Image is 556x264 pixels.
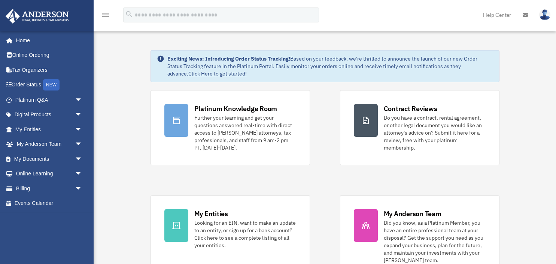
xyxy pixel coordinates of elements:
[5,33,90,48] a: Home
[188,70,247,77] a: Click Here to get started!
[5,151,94,166] a: My Documentsarrow_drop_down
[43,79,60,90] div: NEW
[194,114,296,151] div: Further your learning and get your questions answered real-time with direct access to [PERSON_NAM...
[384,114,486,151] div: Do you have a contract, rental agreement, or other legal document you would like an attorney's ad...
[167,55,493,77] div: Based on your feedback, we're thrilled to announce the launch of our new Order Status Tracking fe...
[101,13,110,19] a: menu
[194,104,277,113] div: Platinum Knowledge Room
[194,209,228,218] div: My Entities
[75,181,90,196] span: arrow_drop_down
[75,151,90,167] span: arrow_drop_down
[3,9,71,24] img: Anderson Advisors Platinum Portal
[125,10,133,18] i: search
[75,92,90,108] span: arrow_drop_down
[101,10,110,19] i: menu
[151,90,310,165] a: Platinum Knowledge Room Further your learning and get your questions answered real-time with dire...
[5,77,94,93] a: Order StatusNEW
[5,92,94,107] a: Platinum Q&Aarrow_drop_down
[167,55,290,62] strong: Exciting News: Introducing Order Status Tracking!
[75,107,90,123] span: arrow_drop_down
[5,196,94,211] a: Events Calendar
[5,48,94,63] a: Online Ordering
[5,181,94,196] a: Billingarrow_drop_down
[75,166,90,182] span: arrow_drop_down
[384,104,437,113] div: Contract Reviews
[5,107,94,122] a: Digital Productsarrow_drop_down
[194,219,296,249] div: Looking for an EIN, want to make an update to an entity, or sign up for a bank account? Click her...
[340,90,499,165] a: Contract Reviews Do you have a contract, rental agreement, or other legal document you would like...
[5,122,94,137] a: My Entitiesarrow_drop_down
[75,122,90,137] span: arrow_drop_down
[384,209,441,218] div: My Anderson Team
[539,9,550,20] img: User Pic
[75,137,90,152] span: arrow_drop_down
[5,137,94,152] a: My Anderson Teamarrow_drop_down
[5,166,94,181] a: Online Learningarrow_drop_down
[384,219,486,264] div: Did you know, as a Platinum Member, you have an entire professional team at your disposal? Get th...
[5,62,94,77] a: Tax Organizers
